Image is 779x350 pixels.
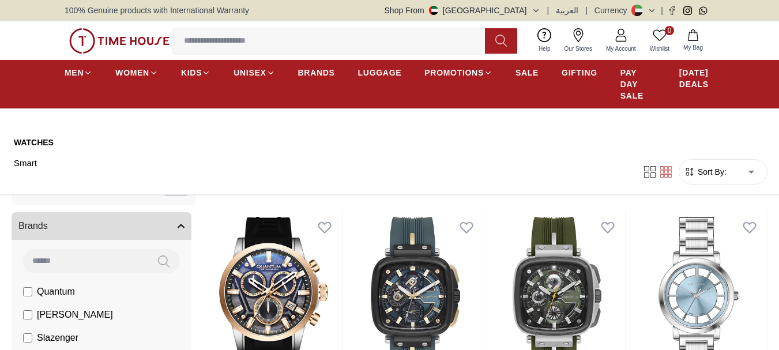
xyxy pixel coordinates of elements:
a: Watches [14,137,110,148]
span: 0 [665,26,674,35]
a: WOMEN [115,62,158,83]
span: WOMEN [115,67,149,78]
a: MEN [65,62,92,83]
a: Help [532,26,558,55]
span: 100% Genuine products with International Warranty [65,5,249,16]
span: MEN [65,67,84,78]
div: Currency [594,5,632,16]
a: Smart [14,155,110,171]
span: Wishlist [645,44,674,53]
a: LUGGAGE [358,62,402,83]
span: GIFTING [562,67,597,78]
a: PROMOTIONS [424,62,492,83]
a: UNISEX [234,62,274,83]
a: Our Stores [558,26,599,55]
button: Brands [12,212,191,240]
button: Shop From[GEOGRAPHIC_DATA] [385,5,540,16]
a: SALE [515,62,539,83]
span: KIDS [181,67,202,78]
button: My Bag [676,27,710,54]
span: My Bag [679,43,708,52]
span: Slazenger [37,331,78,345]
input: Slazenger [23,333,32,343]
span: LUGGAGE [358,67,402,78]
input: Quantum [23,287,32,296]
input: [PERSON_NAME] [23,310,32,319]
a: Instagram [683,6,692,15]
a: Facebook [668,6,676,15]
span: PROMOTIONS [424,67,484,78]
span: BRANDS [298,67,335,78]
img: United Arab Emirates [429,6,438,15]
a: 0Wishlist [643,26,676,55]
span: [PERSON_NAME] [37,308,113,322]
span: | [661,5,663,16]
span: | [585,5,588,16]
span: My Account [601,44,641,53]
span: SALE [515,67,539,78]
span: Our Stores [560,44,597,53]
a: BRANDS [298,62,335,83]
span: Sort By: [695,166,727,178]
button: العربية [556,5,578,16]
a: Whatsapp [699,6,708,15]
span: Help [534,44,555,53]
a: GIFTING [562,62,597,83]
span: | [547,5,550,16]
span: UNISEX [234,67,266,78]
button: Sort By: [684,166,727,178]
span: PAY DAY SALE [620,67,656,101]
span: [DATE] DEALS [679,67,714,90]
a: [DATE] DEALS [679,62,714,95]
img: ... [69,28,170,54]
span: Quantum [37,285,75,299]
span: Brands [18,219,48,233]
a: KIDS [181,62,210,83]
a: PAY DAY SALE [620,62,656,106]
